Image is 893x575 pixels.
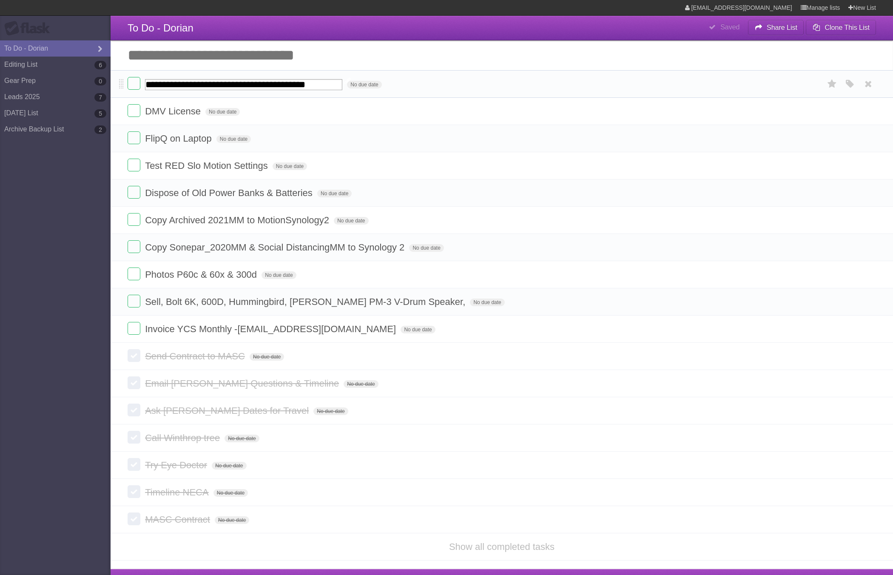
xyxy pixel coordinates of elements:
[409,244,444,252] span: No due date
[824,77,840,91] label: Star task
[470,299,504,306] span: No due date
[94,93,106,102] b: 7
[128,512,140,525] label: Done
[720,23,739,31] b: Saved
[94,109,106,118] b: 5
[128,295,140,307] label: Done
[128,159,140,171] label: Done
[94,125,106,134] b: 2
[215,516,249,524] span: No due date
[401,326,435,333] span: No due date
[748,20,804,35] button: Share List
[767,24,797,31] b: Share List
[128,431,140,444] label: Done
[145,378,341,389] span: Email [PERSON_NAME] Questions & Timeline
[250,353,284,361] span: No due date
[94,77,106,85] b: 0
[145,269,259,280] span: Photos P60c & 60x & 300d
[825,24,870,31] b: Clone This List
[344,380,378,388] span: No due date
[145,460,209,470] span: Try Eye Doctor
[128,104,140,117] label: Done
[128,268,140,280] label: Done
[128,22,193,34] span: To Do - Dorian
[128,213,140,226] label: Done
[145,106,203,117] span: DMV License
[216,135,251,143] span: No due date
[128,186,140,199] label: Done
[145,487,211,498] span: Timeline NECA
[145,351,247,362] span: Send Contract to MASC
[145,296,467,307] span: Sell, Bolt 6K, 600D, Hummingbird, [PERSON_NAME] PM-3 V-Drum Speaker,
[273,162,307,170] span: No due date
[225,435,259,442] span: No due date
[212,462,246,470] span: No due date
[449,541,555,552] a: Show all completed tasks
[145,405,311,416] span: Ask [PERSON_NAME] Dates for Travel
[313,407,348,415] span: No due date
[128,404,140,416] label: Done
[334,217,368,225] span: No due date
[128,349,140,362] label: Done
[317,190,352,197] span: No due date
[806,20,876,35] button: Clone This List
[145,324,398,334] span: Invoice YCS Monthly - [EMAIL_ADDRESS][DOMAIN_NAME]
[94,61,106,69] b: 6
[128,458,140,471] label: Done
[145,188,315,198] span: Dispose of Old Power Banks & Batteries
[128,376,140,389] label: Done
[145,133,214,144] span: FlipQ on Laptop
[4,21,55,36] div: Flask
[128,322,140,335] label: Done
[145,514,212,525] span: MASC Contract
[145,433,222,443] span: Call Winthrop tree
[128,131,140,144] label: Done
[145,242,407,253] span: Copy Sonepar_2020MM & Social DistancingMM to Synology 2
[145,160,270,171] span: Test RED Slo Motion Settings
[262,271,296,279] span: No due date
[213,489,248,497] span: No due date
[128,77,140,90] label: Done
[128,485,140,498] label: Done
[145,215,331,225] span: Copy Archived 2021MM to MotionSynology2
[347,81,381,88] span: No due date
[128,240,140,253] label: Done
[205,108,240,116] span: No due date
